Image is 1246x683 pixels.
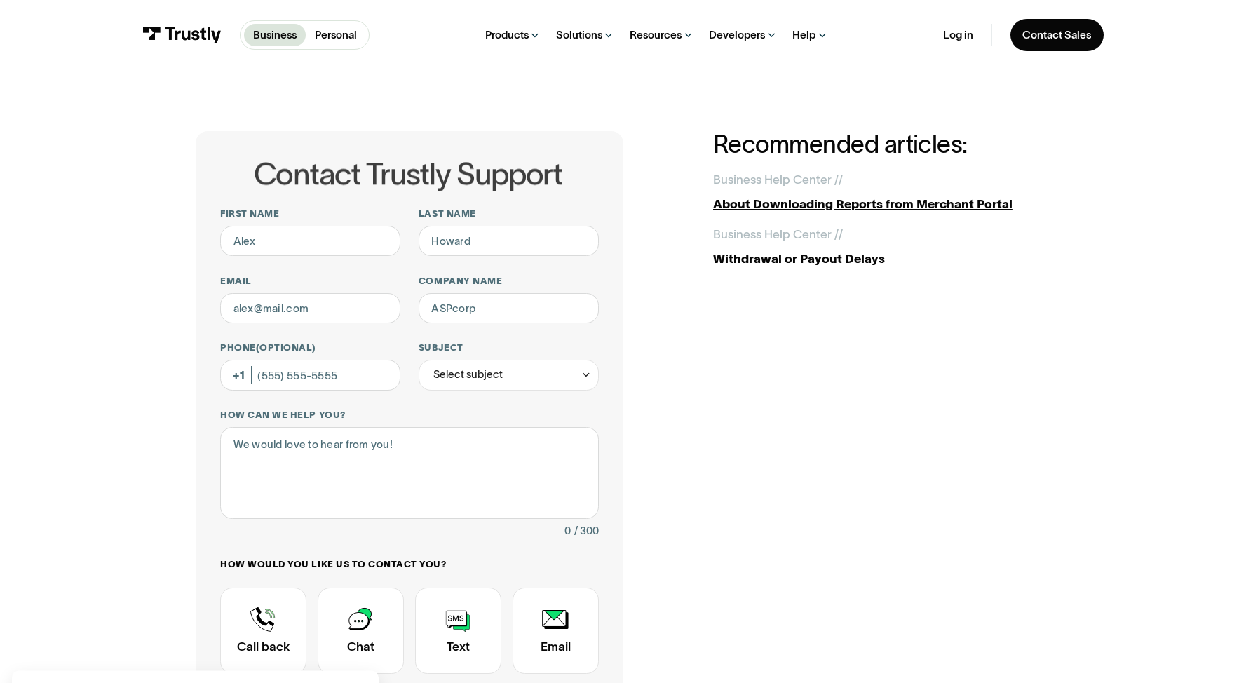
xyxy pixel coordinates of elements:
a: Business Help Center //About Downloading Reports from Merchant Portal [713,170,1050,213]
label: How can we help you? [220,409,599,421]
label: Phone [220,341,400,353]
div: / [839,225,843,243]
h2: Recommended articles: [713,131,1050,158]
div: Solutions [556,28,602,42]
div: Business Help Center / [713,225,839,243]
label: How would you like us to contact you? [220,558,599,570]
label: Subject [419,341,599,353]
label: Email [220,275,400,287]
div: Help [792,28,815,42]
img: Trustly Logo [142,27,222,43]
a: Business [244,24,306,46]
div: Resources [630,28,682,42]
a: Business Help Center //Withdrawal or Payout Delays [713,225,1050,268]
div: / 300 [574,522,599,540]
input: ASPcorp [419,293,599,324]
label: Company name [419,275,599,287]
input: Alex [220,226,400,257]
div: Withdrawal or Payout Delays [713,250,1050,268]
input: Howard [419,226,599,257]
div: 0 [564,522,571,540]
div: / [839,170,843,189]
div: Developers [709,28,765,42]
div: Products [485,28,529,42]
span: (Optional) [256,342,316,353]
div: Contact Sales [1022,28,1091,42]
label: First name [220,208,400,219]
div: Select subject [433,365,503,384]
input: alex@mail.com [220,293,400,324]
div: Select subject [419,360,599,391]
input: (555) 555-5555 [220,360,400,391]
a: Log in [943,28,973,42]
a: Contact Sales [1010,19,1104,51]
p: Personal [315,27,357,43]
label: Last name [419,208,599,219]
h1: Contact Trustly Support [217,157,599,191]
a: Personal [306,24,366,46]
div: Business Help Center / [713,170,839,189]
div: About Downloading Reports from Merchant Portal [713,195,1050,213]
p: Business [253,27,297,43]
